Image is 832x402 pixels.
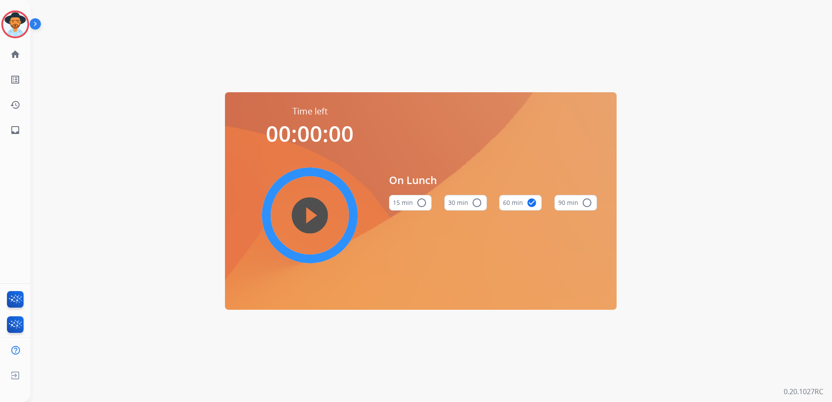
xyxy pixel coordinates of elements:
mat-icon: list_alt [10,74,20,85]
mat-icon: home [10,49,20,60]
span: Time left [292,105,328,117]
span: On Lunch [389,172,597,188]
mat-icon: play_circle_filled [305,210,315,221]
button: 60 min [499,195,542,211]
p: 0.20.1027RC [784,386,823,397]
button: 30 min [444,195,487,211]
button: 15 min [389,195,432,211]
mat-icon: radio_button_unchecked [472,198,482,208]
mat-icon: radio_button_unchecked [582,198,592,208]
span: 00:00:00 [266,119,354,148]
button: 90 min [554,195,597,211]
mat-icon: inbox [10,125,20,135]
img: avatar [3,12,27,37]
mat-icon: radio_button_unchecked [416,198,427,208]
mat-icon: history [10,100,20,110]
mat-icon: check_circle [527,198,537,208]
